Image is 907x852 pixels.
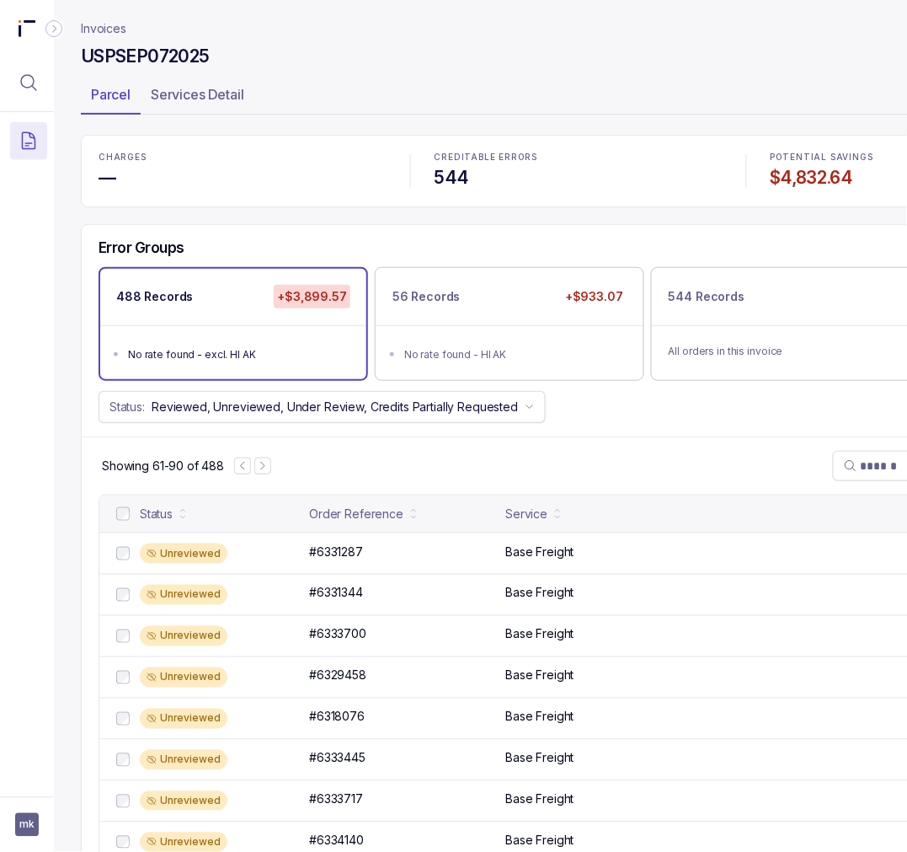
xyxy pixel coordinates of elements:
[309,791,363,808] p: #6333717
[99,166,387,190] h4: —
[99,238,184,257] h5: Error Groups
[116,795,130,808] input: checkbox-checkbox
[91,84,131,104] p: Parcel
[116,836,130,849] input: checkbox-checkbox
[102,458,224,474] div: Remaining page entries
[102,458,224,474] p: Showing 61-90 of 488
[116,507,130,521] input: checkbox-checkbox
[81,81,141,115] li: Tab Parcel
[116,671,130,684] input: checkbox-checkbox
[15,813,39,837] button: User initials
[116,288,193,305] p: 488 Records
[81,20,126,37] nav: breadcrumb
[116,547,130,560] input: checkbox-checkbox
[669,343,903,360] p: All orders in this invoice
[44,19,64,39] div: Collapse Icon
[309,585,363,602] p: #6331344
[99,391,546,423] button: Status:Reviewed, Unreviewed, Under Review, Credits Partially Requested
[140,709,227,729] div: Unreviewed
[505,709,574,726] p: Base Freight
[505,750,574,767] p: Base Freight
[99,153,387,163] p: CHARGES
[505,506,547,522] div: Service
[435,153,723,163] p: CREDITABLE ERRORS
[505,791,574,808] p: Base Freight
[309,544,363,560] p: #6331287
[505,833,574,849] p: Base Freight
[392,288,461,305] p: 56 Records
[140,791,227,812] div: Unreviewed
[309,667,366,684] p: #6329458
[254,458,271,474] button: Next Page
[140,544,227,564] div: Unreviewed
[435,166,723,190] h4: 544
[81,45,209,68] h4: USPSEP072025
[116,753,130,767] input: checkbox-checkbox
[81,20,126,37] a: Invoices
[234,458,251,474] button: Previous Page
[505,585,574,602] p: Base Freight
[152,399,518,415] p: Reviewed, Unreviewed, Under Review, Credits Partially Requested
[309,506,403,522] div: Order Reference
[141,81,254,115] li: Tab Services Detail
[309,833,364,849] p: #6334140
[116,712,130,726] input: checkbox-checkbox
[116,588,130,602] input: checkbox-checkbox
[140,506,173,522] div: Status
[109,399,145,415] p: Status:
[309,709,365,726] p: #6318076
[10,64,47,101] button: Menu Icon Button MagnifyingGlassIcon
[151,84,244,104] p: Services Detail
[116,630,130,643] input: checkbox-checkbox
[309,750,365,767] p: #6333445
[128,346,349,363] div: No rate found - excl. HI AK
[140,585,227,605] div: Unreviewed
[140,667,227,688] div: Unreviewed
[669,288,744,305] p: 544 Records
[404,346,625,363] div: No rate found - HI AK
[140,750,227,770] div: Unreviewed
[140,626,227,646] div: Unreviewed
[309,626,366,643] p: #6333700
[505,544,574,560] p: Base Freight
[562,285,627,308] p: +$933.07
[10,122,47,159] button: Menu Icon Button DocumentTextIcon
[505,667,574,684] p: Base Freight
[274,285,350,308] p: +$3,899.57
[505,626,574,643] p: Base Freight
